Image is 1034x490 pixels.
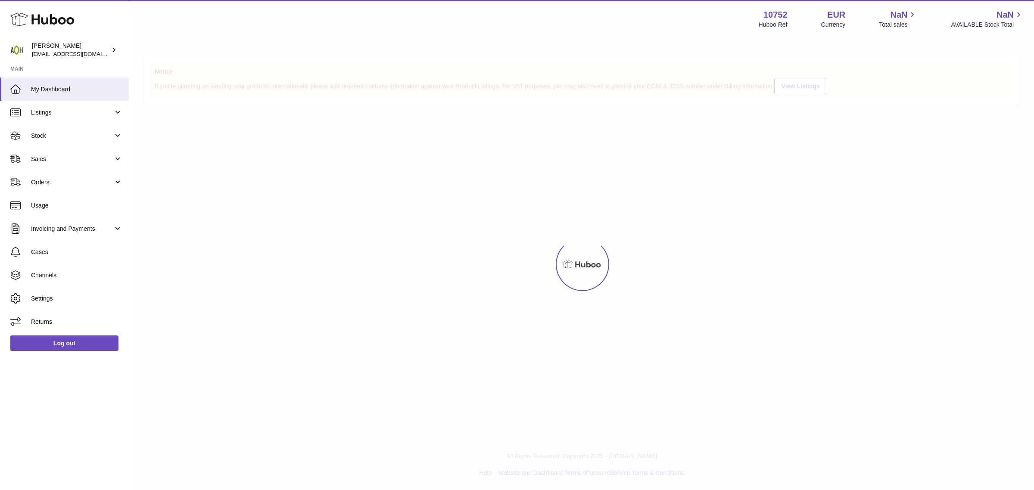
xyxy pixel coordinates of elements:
[759,21,788,29] div: Huboo Ref
[31,225,113,233] span: Invoicing and Payments
[951,9,1024,29] a: NaN AVAILABLE Stock Total
[10,335,118,351] a: Log out
[821,21,846,29] div: Currency
[31,202,122,210] span: Usage
[879,9,917,29] a: NaN Total sales
[10,43,23,56] img: internalAdmin-10752@internal.huboo.com
[827,9,845,21] strong: EUR
[31,248,122,256] span: Cases
[890,9,907,21] span: NaN
[879,21,917,29] span: Total sales
[31,109,113,117] span: Listings
[951,21,1024,29] span: AVAILABLE Stock Total
[763,9,788,21] strong: 10752
[31,295,122,303] span: Settings
[32,42,109,58] div: [PERSON_NAME]
[32,50,127,57] span: [EMAIL_ADDRESS][DOMAIN_NAME]
[31,271,122,279] span: Channels
[31,178,113,186] span: Orders
[997,9,1014,21] span: NaN
[31,132,113,140] span: Stock
[31,318,122,326] span: Returns
[31,155,113,163] span: Sales
[31,85,122,93] span: My Dashboard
